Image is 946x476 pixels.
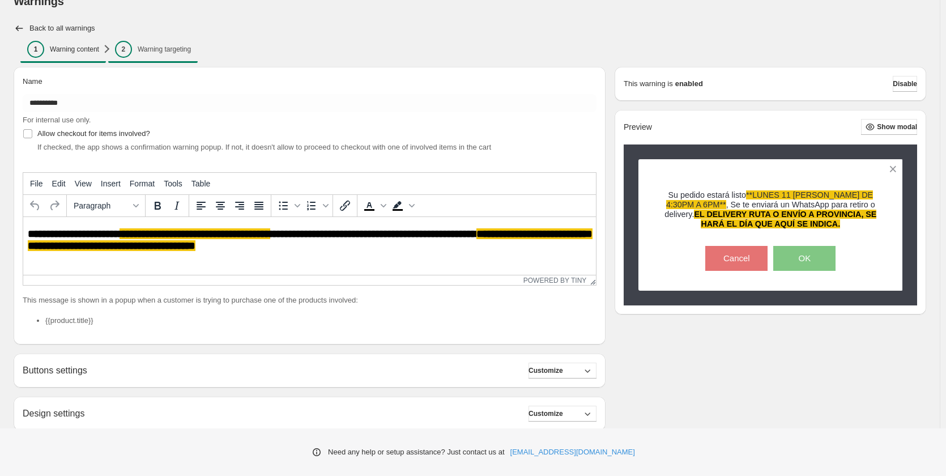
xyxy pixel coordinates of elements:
div: Bullet list [274,196,302,215]
span: Format [130,179,155,188]
button: Customize [529,406,596,422]
span: Allow checkout for items involved? [37,129,150,138]
div: Text color [360,196,388,215]
button: Justify [249,196,269,215]
a: [EMAIL_ADDRESS][DOMAIN_NAME] [510,447,635,458]
div: 2 [115,41,132,58]
span: Insert [101,179,121,188]
span: **LUNES 11 [PERSON_NAME] DE 4:30PM A 6PM** [666,190,873,209]
button: Undo [25,196,45,215]
h2: Buttons settings [23,365,87,376]
div: Background color [388,196,416,215]
span: Tools [164,179,182,188]
button: Align center [211,196,230,215]
button: OK [773,246,836,271]
span: View [75,179,92,188]
div: Numbered list [302,196,330,215]
button: Align left [191,196,211,215]
button: Bold [148,196,167,215]
button: Customize [529,363,596,379]
span: Edit [52,179,66,188]
button: Formats [69,196,143,215]
button: Insert/edit link [335,196,355,215]
p: Warning content [50,45,99,54]
button: Align right [230,196,249,215]
h2: Preview [624,122,652,132]
span: Customize [529,409,563,418]
span: Table [191,179,210,188]
h2: Design settings [23,408,84,419]
span: Customize [529,366,563,375]
button: Cancel [705,246,768,271]
div: Resize [586,275,596,285]
span: Show modal [877,122,917,131]
strong: enabled [675,78,703,90]
div: 1 [27,41,44,58]
h3: Su pedido estará listo , Se te enviará un WhatsApp para retiro o delivery. [658,190,883,229]
span: If checked, the app shows a confirmation warning popup. If not, it doesn't allow to proceed to ch... [37,143,491,151]
p: Warning targeting [138,45,191,54]
p: This message is shown in a popup when a customer is trying to purchase one of the products involved: [23,295,596,306]
button: Italic [167,196,186,215]
button: Disable [893,76,917,92]
span: Paragraph [74,201,129,210]
p: This warning is [624,78,673,90]
button: Show modal [861,119,917,135]
a: Powered by Tiny [523,277,587,284]
h2: Back to all warnings [29,24,95,33]
button: Redo [45,196,64,215]
span: EL DELIVERY RUTA O ENVÍO A PROVINCIA, SE HARÁ EL DÍA QUE AQUÍ SE INDICA. [694,210,876,228]
span: Disable [893,79,917,88]
span: For internal use only. [23,116,91,124]
li: {{product.title}} [45,315,596,326]
iframe: Rich Text Area [23,217,596,275]
span: Name [23,77,42,86]
span: File [30,179,43,188]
